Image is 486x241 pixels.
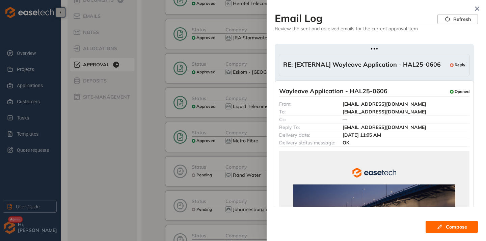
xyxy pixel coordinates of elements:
[279,116,286,123] span: Cc:
[343,140,349,146] span: OK
[437,14,478,24] button: Refresh
[426,221,478,233] button: Compose
[343,124,426,130] span: [EMAIL_ADDRESS][DOMAIN_NAME]
[343,116,347,123] span: —
[279,109,286,115] span: To:
[279,124,300,130] span: Reply To:
[279,132,310,138] span: Delivery date:
[279,140,335,146] span: Delivery status message:
[279,101,291,107] span: From:
[279,88,387,96] span: Wayleave Application - HAL25-0606
[343,109,426,115] span: [EMAIL_ADDRESS][DOMAIN_NAME]
[283,61,441,69] span: RE: [EXTERNAL] Wayleave Application - HAL25-0606
[455,89,469,94] span: Opened
[453,15,471,23] span: Refresh
[275,25,478,32] span: Review the sent and received emails for the current approval item
[343,132,381,138] span: [DATE] 11:05 AM
[455,63,465,67] span: Reply
[343,101,426,107] span: [EMAIL_ADDRESS][DOMAIN_NAME]
[446,223,467,231] span: Compose
[275,12,437,24] h3: Email Log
